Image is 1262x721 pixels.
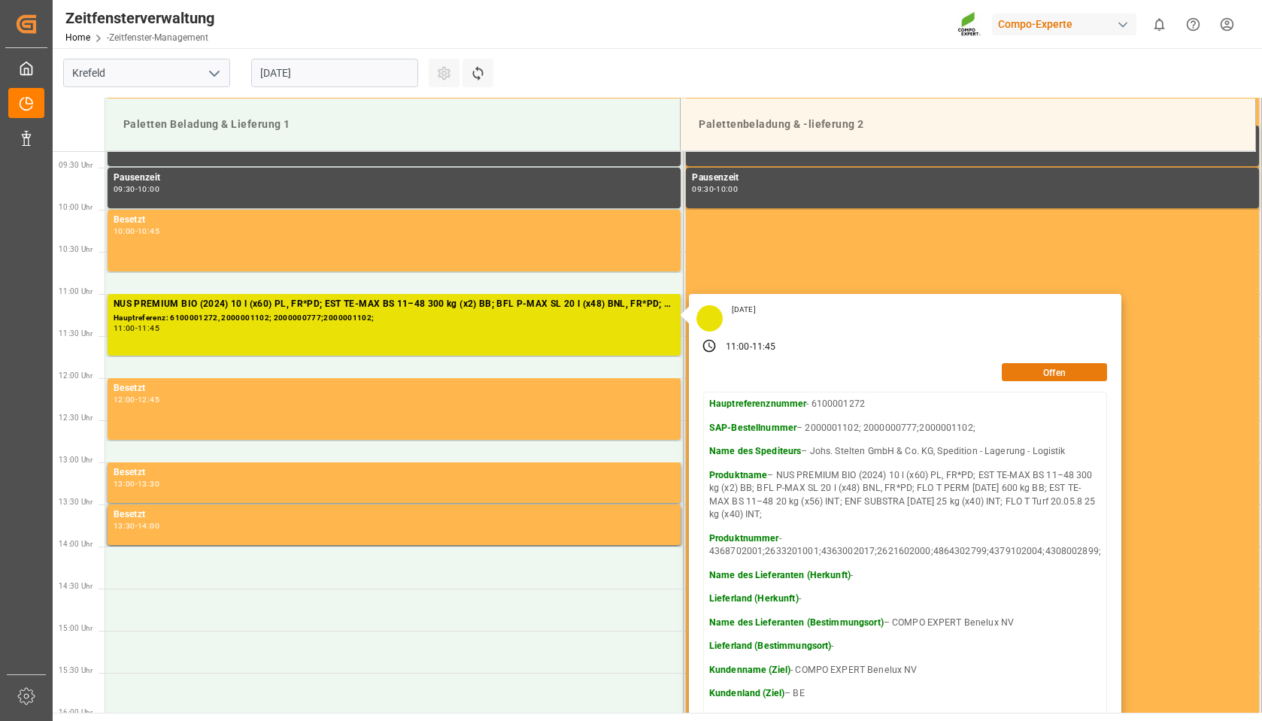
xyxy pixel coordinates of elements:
font: 14:00 [138,521,159,531]
font: 11:45 [138,323,159,333]
button: Hilfecenter [1176,8,1210,41]
font: Hauptreferenznummer [709,398,807,409]
font: - [135,521,138,531]
font: Compo-Experte [998,18,1072,30]
font: 11:00 [726,341,750,352]
font: - [135,226,138,236]
font: 10:00 [716,184,738,194]
font: 09:30 [114,184,135,194]
font: 11:30 Uhr [59,329,93,338]
font: [DATE] [732,305,756,314]
font: 13:30 [138,479,159,489]
font: – NUS PREMIUM BIO (2024) 10 l (x60) PL, FR*PD; EST TE-MAX BS 11–48 300 kg (x2) BB; BFL P-MAX SL 2... [709,470,1095,520]
font: 11:45 [752,341,776,352]
font: - [135,184,138,194]
font: - COMPO EXPERT Benelux NV [790,665,917,675]
input: Zum Suchen/Auswählen eingeben [63,59,230,87]
font: – BE [784,688,805,698]
font: Pausenzeit [692,172,739,183]
font: Name des Lieferanten (Bestimmungsort) [709,617,884,628]
font: – 2000001102; 2000000777;2000001102; [796,423,975,433]
font: - [135,479,138,489]
font: 11:00 Uhr [59,287,93,295]
font: 13:00 Uhr [59,456,93,464]
font: 14:30 Uhr [59,582,93,590]
font: 10:00 Uhr [59,203,93,211]
font: Produktname [709,470,767,480]
font: 10:45 [138,226,159,236]
font: 15:00 Uhr [59,624,93,632]
font: 16:00 Uhr [59,708,93,716]
font: – COMPO EXPERT Benelux NV [884,617,1014,628]
font: - 6100001272 [806,398,865,409]
font: 09:30 [692,184,714,194]
font: - [135,323,138,333]
button: 0 neue Benachrichtigungen anzeigen [1142,8,1176,41]
font: 13:30 [114,521,135,531]
font: 10:30 Uhr [59,245,93,253]
font: Hauptreferenz: 6100001272, 2000001102; 2000000777;2000001102; [114,314,374,322]
font: Besetzt [114,509,145,520]
font: Zeitfensterverwaltung [65,9,214,27]
font: 10:00 [138,184,159,194]
button: Menü öffnen [202,62,225,85]
font: Name des Spediteurs [709,446,802,456]
font: 12:45 [138,395,159,404]
font: Lieferland (Herkunft) [709,593,799,604]
font: 13:30 Uhr [59,498,93,506]
a: Home [65,32,90,43]
font: - [831,641,833,651]
font: Name des Lieferanten (Herkunft) [709,570,851,580]
font: 12:00 [114,395,135,404]
font: 09:30 Uhr [59,161,93,169]
button: Offen [1002,363,1107,381]
font: Produktnummer [709,533,779,544]
font: 12:30 Uhr [59,414,93,422]
button: Compo-Experte [992,10,1142,38]
font: 13:00 [114,479,135,489]
font: 10:00 [114,226,135,236]
font: 15:30 Uhr [59,666,93,674]
font: - [714,184,716,194]
font: SAP-Bestellnummer [709,423,796,433]
font: Besetzt [114,467,145,477]
font: - [851,570,853,580]
font: - [135,395,138,404]
font: 14:00 Uhr [59,540,93,548]
font: Offen [1043,367,1066,377]
font: – Johs. Stelten GmbH & Co. KG, Spedition - Lagerung - Logistik [801,446,1065,456]
font: - [799,593,801,604]
font: Besetzt [114,383,145,393]
font: 12:00 Uhr [59,371,93,380]
img: Screenshot%202023-09-29%20at%2010.02.21.png_1712312052.png [957,11,981,38]
font: - [750,341,752,352]
font: Paletten Beladung & Lieferung 1 [123,118,290,130]
font: Lieferland (Bestimmungsort) [709,641,832,651]
font: Palettenbeladung & -lieferung 2 [699,118,863,130]
font: Pausenzeit [114,172,161,183]
font: Kundenland (Ziel) [709,688,784,698]
input: TT.MM.JJJJ [251,59,418,87]
font: Besetzt [114,214,145,225]
font: 11:00 [114,323,135,333]
font: Kundenname (Ziel) [709,665,790,675]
